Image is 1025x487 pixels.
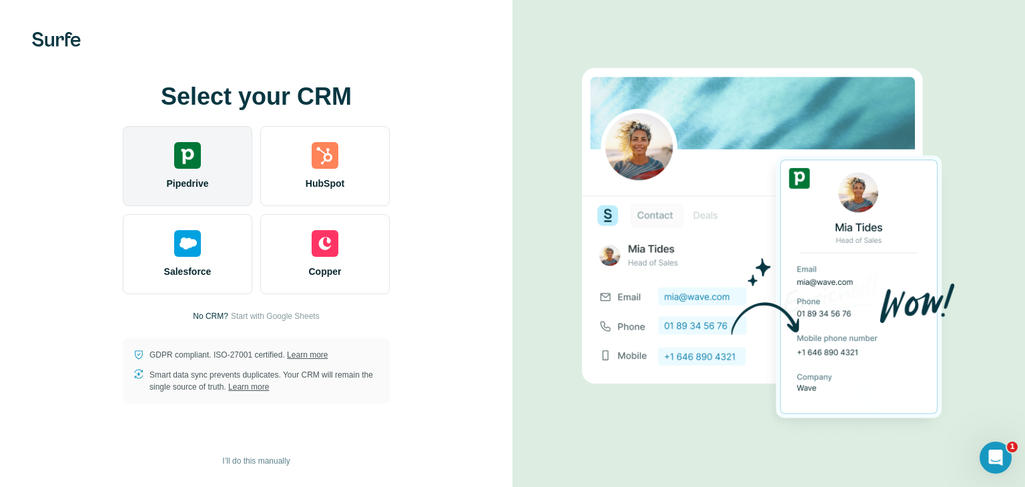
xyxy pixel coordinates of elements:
a: Learn more [228,382,269,392]
img: pipedrive's logo [174,142,201,169]
p: GDPR compliant. ISO-27001 certified. [149,349,328,361]
button: I’ll do this manually [213,451,299,471]
button: Start with Google Sheets [231,310,320,322]
span: Copper [309,265,342,278]
span: Salesforce [164,265,212,278]
p: Smart data sync prevents duplicates. Your CRM will remain the single source of truth. [149,369,379,393]
a: Learn more [287,350,328,360]
iframe: Intercom live chat [980,442,1012,474]
img: salesforce's logo [174,230,201,257]
h1: Select your CRM [123,83,390,110]
span: HubSpot [306,177,344,190]
img: hubspot's logo [312,142,338,169]
p: No CRM? [193,310,228,322]
img: Surfe's logo [32,32,81,47]
span: Pipedrive [166,177,208,190]
span: 1 [1007,442,1018,452]
span: I’ll do this manually [222,455,290,467]
img: copper's logo [312,230,338,257]
img: PIPEDRIVE image [582,45,956,442]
